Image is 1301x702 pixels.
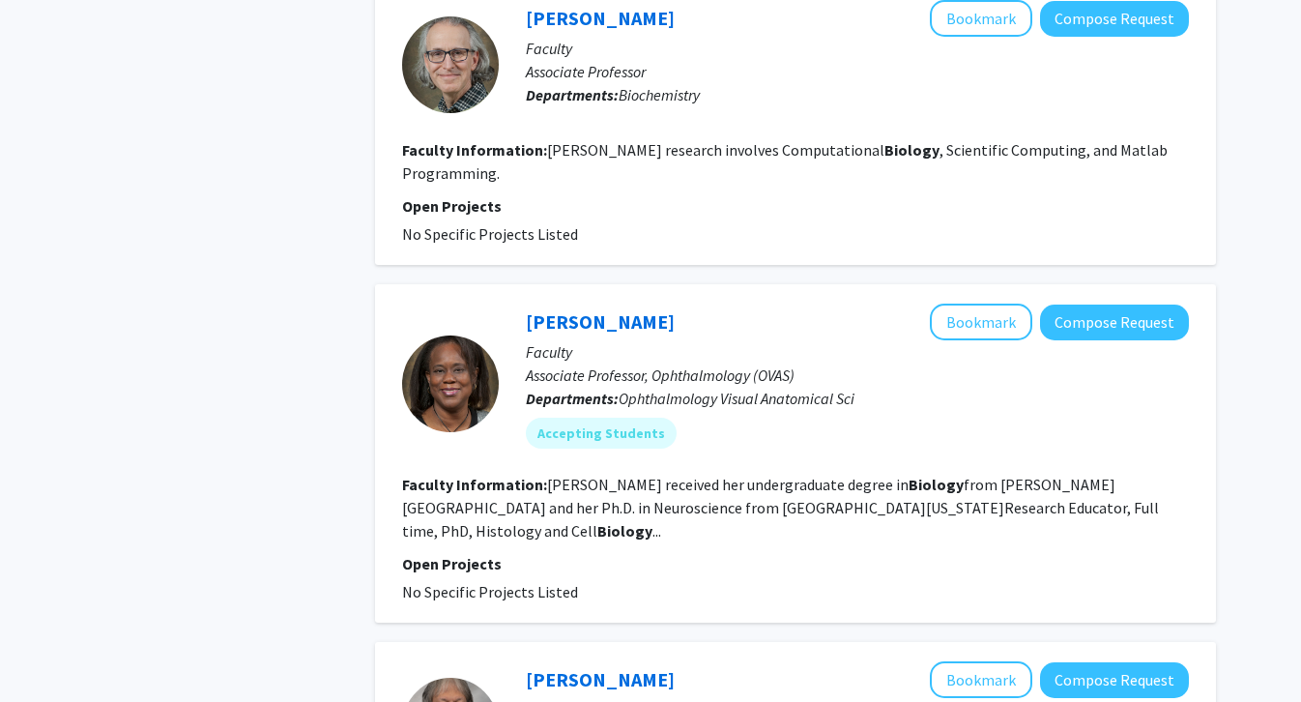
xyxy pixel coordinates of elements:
[526,309,675,334] a: [PERSON_NAME]
[526,389,619,408] b: Departments:
[930,304,1032,340] button: Add Avril Holt to Bookmarks
[884,140,940,160] b: Biology
[402,224,578,244] span: No Specific Projects Listed
[402,552,1189,575] p: Open Projects
[402,140,1168,183] fg-read-more: [PERSON_NAME] research involves Computational , Scientific Computing, and Matlab Programming.
[526,85,619,104] b: Departments:
[402,582,578,601] span: No Specific Projects Listed
[402,194,1189,218] p: Open Projects
[14,615,82,687] iframe: Chat
[526,37,1189,60] p: Faculty
[402,140,547,160] b: Faculty Information:
[597,521,652,541] b: Biology
[526,60,1189,83] p: Associate Professor
[909,475,964,494] b: Biology
[930,661,1032,698] button: Add Phil Pellett to Bookmarks
[619,85,700,104] span: Biochemistry
[619,389,854,408] span: Ophthalmology Visual Anatomical Sci
[526,418,677,449] mat-chip: Accepting Students
[526,667,675,691] a: [PERSON_NAME]
[526,364,1189,387] p: Associate Professor, Ophthalmology (OVAS)
[1040,1,1189,37] button: Compose Request to Domenico Gatti
[526,6,675,30] a: [PERSON_NAME]
[402,475,1159,541] fg-read-more: [PERSON_NAME] received her undergraduate degree in from [PERSON_NAME][GEOGRAPHIC_DATA] and her Ph...
[1040,662,1189,698] button: Compose Request to Phil Pellett
[1040,305,1189,340] button: Compose Request to Avril Holt
[526,340,1189,364] p: Faculty
[402,475,547,494] b: Faculty Information:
